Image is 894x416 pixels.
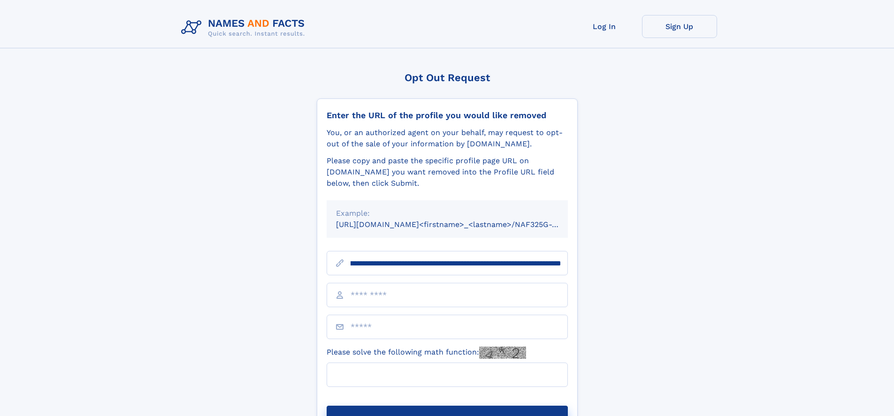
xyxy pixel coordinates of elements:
[327,347,526,359] label: Please solve the following math function:
[567,15,642,38] a: Log In
[177,15,313,40] img: Logo Names and Facts
[336,220,586,229] small: [URL][DOMAIN_NAME]<firstname>_<lastname>/NAF325G-xxxxxxxx
[336,208,558,219] div: Example:
[327,110,568,121] div: Enter the URL of the profile you would like removed
[642,15,717,38] a: Sign Up
[317,72,578,83] div: Opt Out Request
[327,155,568,189] div: Please copy and paste the specific profile page URL on [DOMAIN_NAME] you want removed into the Pr...
[327,127,568,150] div: You, or an authorized agent on your behalf, may request to opt-out of the sale of your informatio...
